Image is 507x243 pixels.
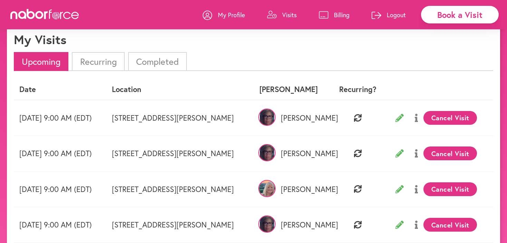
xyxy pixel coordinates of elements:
a: Visits [267,4,297,25]
button: Cancel Visit [423,182,477,196]
td: [DATE] 9:00 AM (EDT) [14,136,106,171]
img: nbil7nzJRMOxsXNodhN1 [258,109,276,126]
th: [PERSON_NAME] [254,79,331,100]
p: My Profile [218,11,245,19]
td: [STREET_ADDRESS][PERSON_NAME] [106,207,254,242]
img: nbil7nzJRMOxsXNodhN1 [258,215,276,233]
div: Book a Visit [421,6,499,23]
p: [PERSON_NAME] [259,113,325,122]
li: Upcoming [14,52,68,71]
p: [PERSON_NAME] [259,185,325,194]
p: Logout [387,11,406,19]
li: Completed [128,52,187,71]
h1: My Visits [14,32,66,47]
button: Cancel Visit [423,111,477,125]
img: 52gXXCprTTifBzTRWiQm [258,180,276,197]
a: My Profile [203,4,245,25]
td: [STREET_ADDRESS][PERSON_NAME] [106,171,254,207]
img: nbil7nzJRMOxsXNodhN1 [258,144,276,161]
p: [PERSON_NAME] [259,149,325,158]
button: Cancel Visit [423,218,477,232]
p: Billing [334,11,350,19]
a: Billing [319,4,350,25]
a: Logout [372,4,406,25]
p: [PERSON_NAME] [259,220,325,229]
th: Location [106,79,254,100]
td: [DATE] 9:00 AM (EDT) [14,207,106,242]
button: Cancel Visit [423,146,477,160]
td: [STREET_ADDRESS][PERSON_NAME] [106,100,254,136]
li: Recurring [72,52,124,71]
th: Recurring? [331,79,384,100]
td: [DATE] 9:00 AM (EDT) [14,171,106,207]
td: [DATE] 9:00 AM (EDT) [14,100,106,136]
p: Visits [282,11,297,19]
th: Date [14,79,106,100]
td: [STREET_ADDRESS][PERSON_NAME] [106,136,254,171]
